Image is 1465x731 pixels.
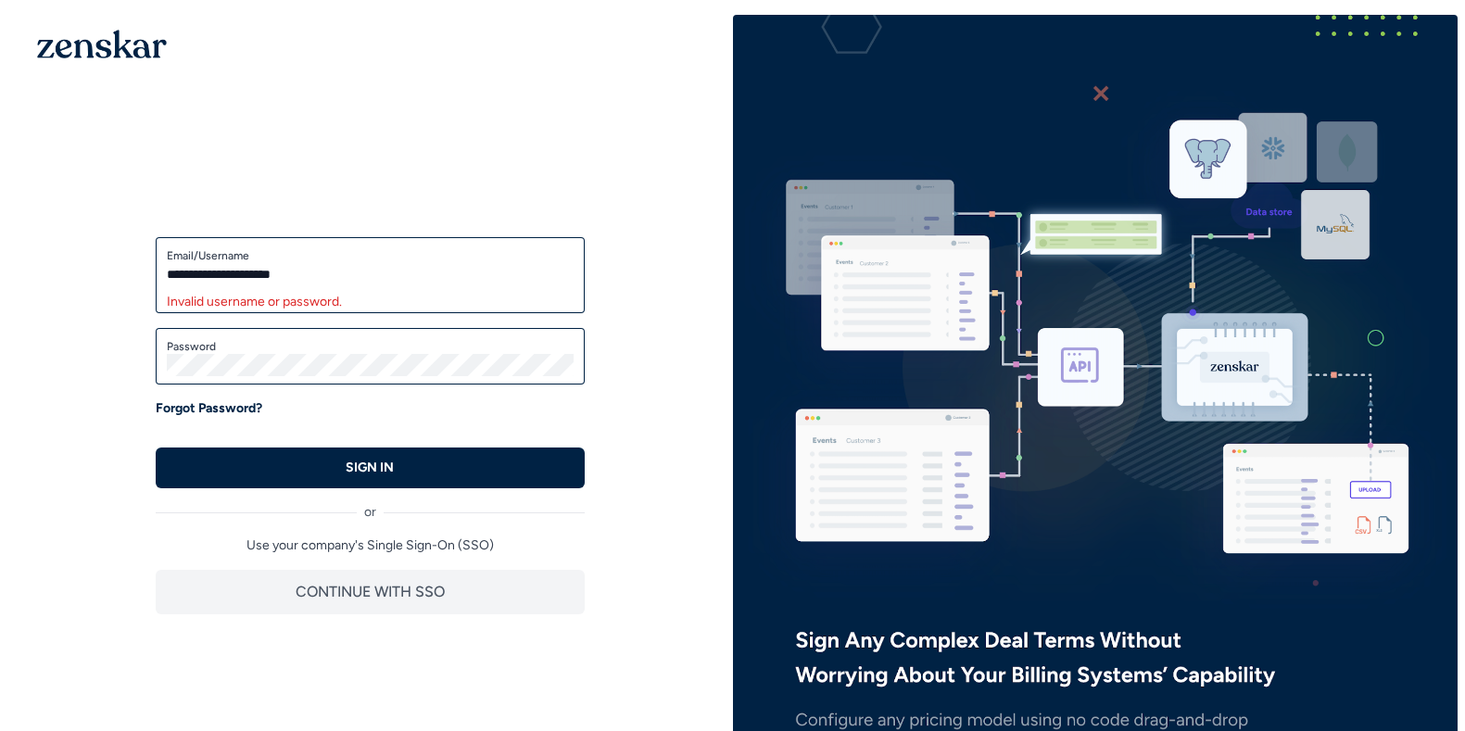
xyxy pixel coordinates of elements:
label: Password [167,339,574,354]
p: SIGN IN [346,459,394,477]
div: or [156,488,585,522]
p: Use your company's Single Sign-On (SSO) [156,536,585,555]
label: Email/Username [167,248,574,263]
div: Invalid username or password. [167,293,574,311]
button: SIGN IN [156,447,585,488]
img: 1OGAJ2xQqyY4LXKgY66KYq0eOWRCkrZdAb3gUhuVAqdWPZE9SRJmCz+oDMSn4zDLXe31Ii730ItAGKgCKgCCgCikA4Av8PJUP... [37,30,167,58]
button: CONTINUE WITH SSO [156,570,585,614]
a: Forgot Password? [156,399,262,418]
